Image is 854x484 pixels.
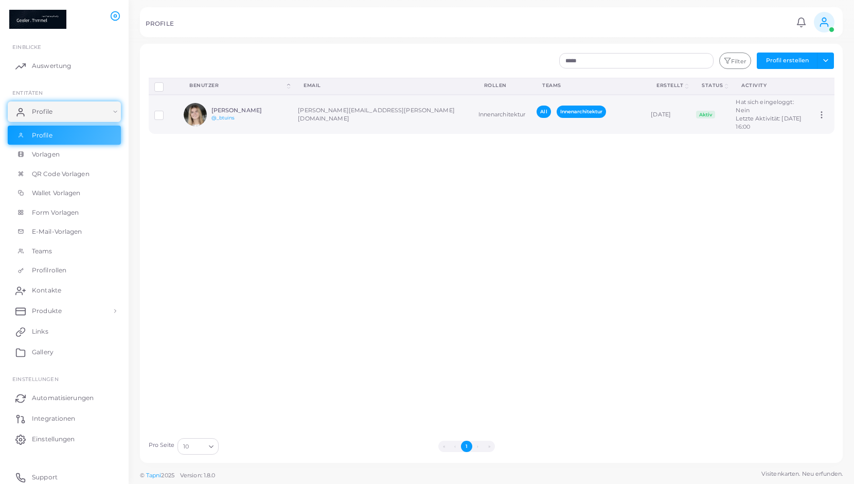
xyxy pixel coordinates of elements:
[8,101,121,122] a: Profile
[12,44,41,50] span: EINBLICKE
[542,82,634,89] div: Teams
[9,10,66,29] img: logo
[557,106,607,117] span: Innenarchitektur
[461,441,472,452] button: Go to page 1
[32,150,60,159] span: Vorlagen
[32,266,66,275] span: Profilrollen
[736,115,802,130] span: Letzte Aktivität: [DATE] 16:00
[189,82,285,89] div: Benutzer
[811,78,834,95] th: Action
[8,203,121,222] a: Form Vorlagen
[32,188,81,198] span: Wallet Vorlagen
[8,301,121,321] a: Produkte
[32,306,62,316] span: Produkte
[8,388,121,408] a: Automatisierungen
[32,208,79,217] span: Form Vorlagen
[32,61,71,71] span: Auswertung
[12,90,43,96] span: ENTITÄTEN
[32,393,94,403] span: Automatisierungen
[32,435,75,444] span: Einstellungen
[183,441,189,452] span: 10
[736,98,793,114] span: Hat sich eingeloggt: Nein
[8,321,121,342] a: Links
[473,95,531,134] td: Innenarchitektur
[304,82,461,89] div: Email
[140,471,215,480] span: ©
[222,441,712,452] ul: Pagination
[32,286,61,295] span: Kontakte
[8,408,121,429] a: Integrationen
[537,106,550,117] span: All
[32,131,52,140] span: Profile
[484,82,520,89] div: Rollen
[161,471,174,480] span: 2025
[32,169,90,179] span: QR Code Vorlagen
[8,222,121,241] a: E-Mail-Vorlagen
[146,472,162,479] a: Tapni
[32,227,82,236] span: E-Mail-Vorlagen
[719,53,751,69] button: Filter
[8,183,121,203] a: Wallet Vorlagen
[741,82,800,89] div: activity
[32,327,48,336] span: Links
[645,95,690,134] td: [DATE]
[8,280,121,301] a: Kontakte
[8,241,121,261] a: Teams
[8,342,121,362] a: Gallery
[8,56,121,76] a: Auswertung
[761,470,843,478] span: Visitenkarten. Neu erfunden.
[32,247,52,256] span: Teams
[32,473,58,482] span: Support
[177,438,219,455] div: Search for option
[184,103,207,126] img: avatar
[32,107,52,116] span: Profile
[8,126,121,145] a: Profile
[211,107,287,114] h6: [PERSON_NAME]
[8,261,121,280] a: Profilrollen
[149,441,175,450] label: Pro Seite
[32,348,54,357] span: Gallery
[12,376,58,382] span: Einstellungen
[146,20,174,27] h5: PROFILE
[190,441,205,452] input: Search for option
[8,429,121,450] a: Einstellungen
[696,111,715,119] span: Aktiv
[211,115,235,120] a: @_btuins
[8,145,121,164] a: Vorlagen
[292,95,472,134] td: [PERSON_NAME][EMAIL_ADDRESS][PERSON_NAME][DOMAIN_NAME]
[656,82,683,89] div: Erstellt
[149,78,179,95] th: Row-selection
[8,164,121,184] a: QR Code Vorlagen
[180,472,216,479] span: Version: 1.8.0
[757,53,817,69] button: Profil erstellen
[32,414,75,423] span: Integrationen
[702,82,723,89] div: Status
